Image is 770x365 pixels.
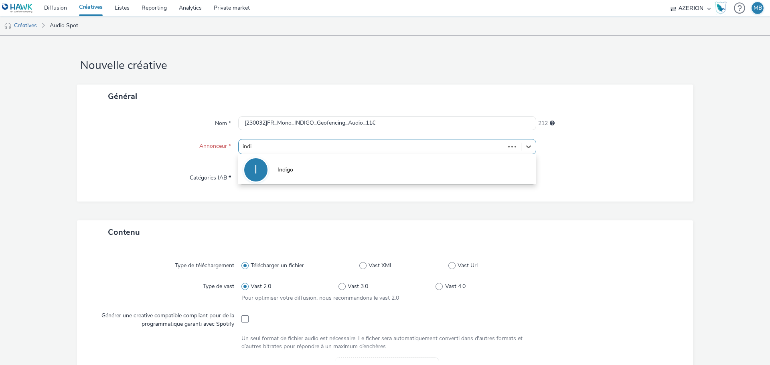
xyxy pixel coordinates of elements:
div: I [254,159,257,181]
div: Un seul format de fichier audio est nécessaire. Le ficher sera automatiquement converti dans d'au... [241,335,533,351]
label: Catégories IAB * [186,171,234,182]
span: Vast Url [458,262,478,270]
span: Télécharger un fichier [251,262,304,270]
span: Contenu [108,227,140,238]
span: Vast 2.0 [251,282,271,290]
h1: Nouvelle créative [77,58,693,73]
div: 255 caractères maximum [550,119,555,127]
img: audio [4,22,12,30]
span: Pour optimiser votre diffusion, nous recommandons le vast 2.0 [241,294,399,302]
span: Vast 3.0 [348,282,368,290]
img: Hawk Academy [715,2,727,14]
label: Nom * [212,116,234,127]
label: Générer une creative compatible compliant pour de la programmatique garanti avec Spotify [91,309,237,328]
label: Type de vast [200,279,237,290]
span: Général [108,91,137,102]
div: MB [754,2,762,14]
a: Audio Spot [46,16,82,35]
span: Indigo [278,166,293,174]
label: Type de téléchargement [172,258,237,270]
img: undefined Logo [2,3,33,13]
span: Vast 4.0 [445,282,466,290]
span: Vast XML [369,262,393,270]
label: Annonceur * [196,139,234,150]
span: 212 [538,119,548,127]
input: Nom [238,116,536,130]
a: Hawk Academy [715,2,730,14]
